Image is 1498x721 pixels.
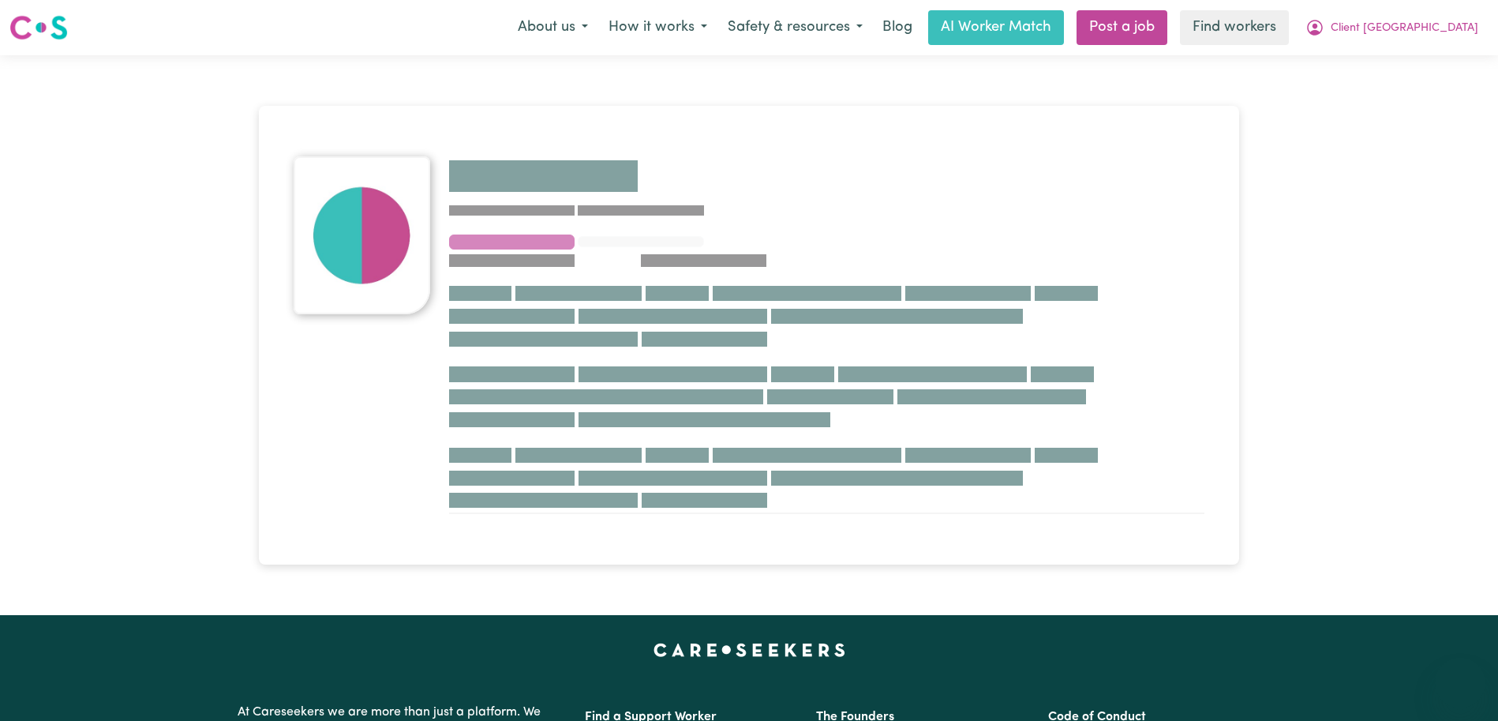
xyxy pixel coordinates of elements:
[1295,11,1489,44] button: My Account
[1180,10,1289,45] a: Find workers
[717,11,873,44] button: Safety & resources
[507,11,598,44] button: About us
[9,9,68,46] a: Careseekers logo
[928,10,1064,45] a: AI Worker Match
[654,644,845,656] a: Careseekers home page
[1077,10,1167,45] a: Post a job
[873,10,922,45] a: Blog
[9,13,68,42] img: Careseekers logo
[598,11,717,44] button: How it works
[1331,20,1478,37] span: Client [GEOGRAPHIC_DATA]
[1435,658,1485,708] iframe: Button to launch messaging window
